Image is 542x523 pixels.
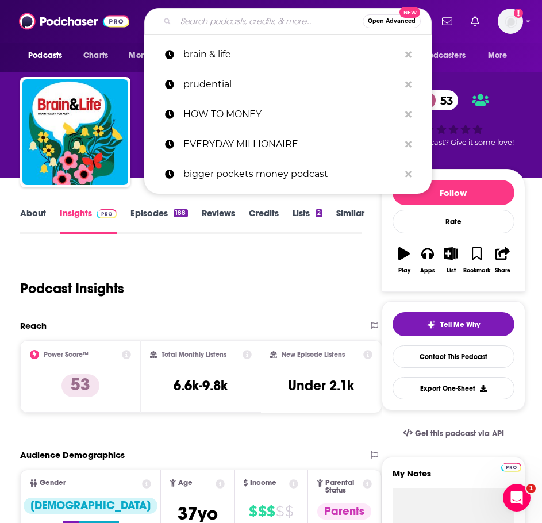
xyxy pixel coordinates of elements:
h2: Reach [20,320,47,331]
span: Monitoring [129,48,170,64]
div: Bookmark [463,267,490,274]
a: EVERYDAY MILLIONAIRE [144,129,432,159]
button: tell me why sparkleTell Me Why [393,312,514,336]
span: $ [267,502,275,521]
span: Gender [40,479,66,487]
h2: Total Monthly Listens [162,351,226,359]
p: HOW TO MONEY [183,99,399,129]
span: Charts [83,48,108,64]
span: Podcasts [28,48,62,64]
a: brain & life [144,40,432,70]
div: Apps [420,267,435,274]
span: Get this podcast via API [415,429,504,439]
img: Brain & Life [22,79,128,185]
button: Open AdvancedNew [363,14,421,28]
p: EVERYDAY MILLIONAIRE [183,129,399,159]
button: Follow [393,180,514,205]
span: Good podcast? Give it some love! [393,138,514,147]
span: For Podcasters [410,48,466,64]
span: $ [276,502,284,521]
button: Bookmark [463,240,491,281]
img: Podchaser Pro [97,209,117,218]
a: Lists2 [293,207,322,234]
div: 2 [316,209,322,217]
div: Play [398,267,410,274]
span: 53 [429,90,459,110]
img: tell me why sparkle [426,320,436,329]
img: Podchaser Pro [501,463,521,472]
a: Credits [249,207,279,234]
a: HOW TO MONEY [144,99,432,129]
button: List [439,240,463,281]
span: Logged in as tgilbride [498,9,523,34]
img: Podchaser - Follow, Share and Rate Podcasts [19,10,129,32]
img: User Profile [498,9,523,34]
a: Show notifications dropdown [466,11,484,31]
div: 53Good podcast? Give it some love! [382,83,525,154]
button: Show profile menu [498,9,523,34]
p: brain & life [183,40,399,70]
span: $ [258,502,266,521]
span: Income [250,479,276,487]
div: [DEMOGRAPHIC_DATA] [24,498,157,514]
div: 188 [174,209,187,217]
label: My Notes [393,468,514,488]
svg: Email not verified [514,9,523,18]
h2: Power Score™ [44,351,89,359]
div: Share [495,267,510,274]
a: InsightsPodchaser Pro [60,207,117,234]
button: open menu [121,45,184,67]
h2: New Episode Listens [282,351,345,359]
button: open menu [403,45,482,67]
button: Apps [416,240,439,281]
p: prudential [183,70,399,99]
span: Age [178,479,193,487]
span: $ [249,502,257,521]
div: Search podcasts, credits, & more... [144,8,432,34]
button: open menu [480,45,522,67]
span: $ [285,502,293,521]
span: Parental Status [325,479,361,494]
div: Parents [317,503,371,520]
span: 1 [526,484,536,493]
input: Search podcasts, credits, & more... [176,12,363,30]
a: Contact This Podcast [393,345,514,368]
h3: 6.6k-9.8k [174,377,228,394]
a: 53 [417,90,459,110]
div: Rate [393,210,514,233]
a: Reviews [202,207,235,234]
a: Show notifications dropdown [437,11,457,31]
h2: Audience Demographics [20,449,125,460]
button: Export One-Sheet [393,377,514,399]
button: Share [491,240,514,281]
span: Open Advanced [368,18,416,24]
a: About [20,207,46,234]
p: 53 [61,374,99,397]
a: prudential [144,70,432,99]
a: Charts [76,45,115,67]
a: bigger pockets money podcast [144,159,432,189]
a: Pro website [501,461,521,472]
a: Similar [336,207,364,234]
span: Tell Me Why [440,320,480,329]
button: Play [393,240,416,281]
button: open menu [20,45,77,67]
h3: Under 2.1k [288,377,354,394]
iframe: Intercom live chat [503,484,531,512]
div: List [447,267,456,274]
a: Episodes188 [130,207,187,234]
a: Get this podcast via API [394,420,513,448]
span: New [399,7,420,18]
h1: Podcast Insights [20,280,124,297]
span: More [488,48,508,64]
p: bigger pockets money podcast [183,159,399,189]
